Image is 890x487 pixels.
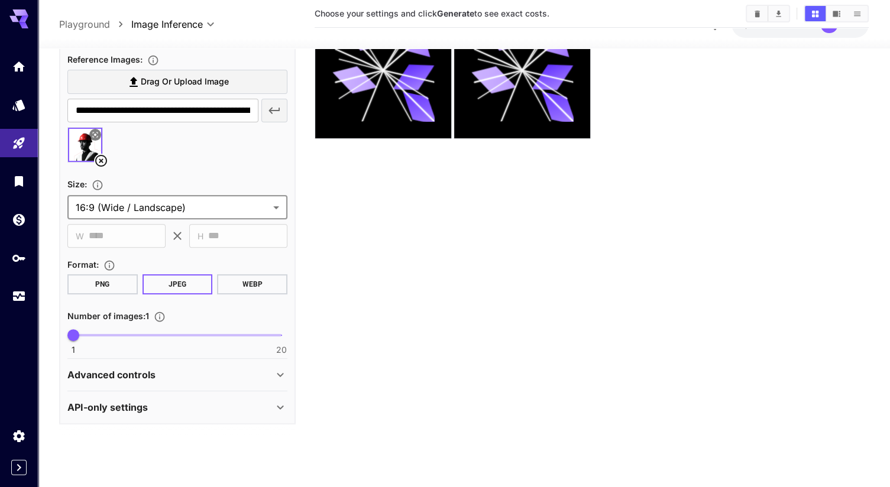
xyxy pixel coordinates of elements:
div: Models [12,98,26,112]
span: Choose your settings and click to see exact costs. [315,8,549,18]
span: Drag or upload image [141,74,229,89]
span: 20 [276,344,287,356]
p: Advanced controls [67,368,156,382]
span: Image Inference [131,17,203,31]
span: Size : [67,179,87,189]
span: Number of images : 1 [67,311,149,321]
div: API-only settings [67,393,287,421]
div: API Keys [12,251,26,265]
div: Library [12,174,26,189]
div: Advanced controls [67,361,287,389]
p: API-only settings [67,400,148,414]
span: Reference Images : [67,54,143,64]
span: W [76,229,84,243]
button: Download All [768,6,789,21]
button: PNG [67,274,138,294]
button: Specify how many images to generate in a single request. Each image generation will be charged se... [149,310,170,322]
button: JPEG [143,274,213,294]
b: Generate [437,8,474,18]
span: Format : [67,259,99,270]
button: Show images in list view [847,6,868,21]
button: Expand sidebar [11,460,27,475]
span: H [198,229,203,243]
button: Show images in grid view [805,6,826,21]
label: Drag or upload image [67,70,287,94]
button: Clear Images [747,6,768,21]
div: Clear ImagesDownload All [746,5,790,22]
button: Show images in video view [826,6,847,21]
span: $0.00 [743,20,769,30]
div: Show images in grid viewShow images in video viewShow images in list view [804,5,869,22]
button: Adjust the dimensions of the generated image by specifying its width and height in pixels, or sel... [87,178,108,190]
button: WEBP [217,274,287,294]
button: Choose the file format for the output image. [99,259,120,271]
div: Settings [12,428,26,443]
span: 16:9 (Wide / Landscape) [76,200,268,215]
div: Usage [12,289,26,304]
nav: breadcrumb [59,17,131,31]
span: credits left [769,20,811,30]
div: Wallet [12,212,26,227]
span: 1 [72,344,75,356]
div: Home [12,59,26,74]
button: Upload a reference image to guide the result. This is needed for Image-to-Image or Inpainting. Su... [143,54,164,66]
a: Playground [59,17,110,31]
div: Playground [12,136,26,151]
